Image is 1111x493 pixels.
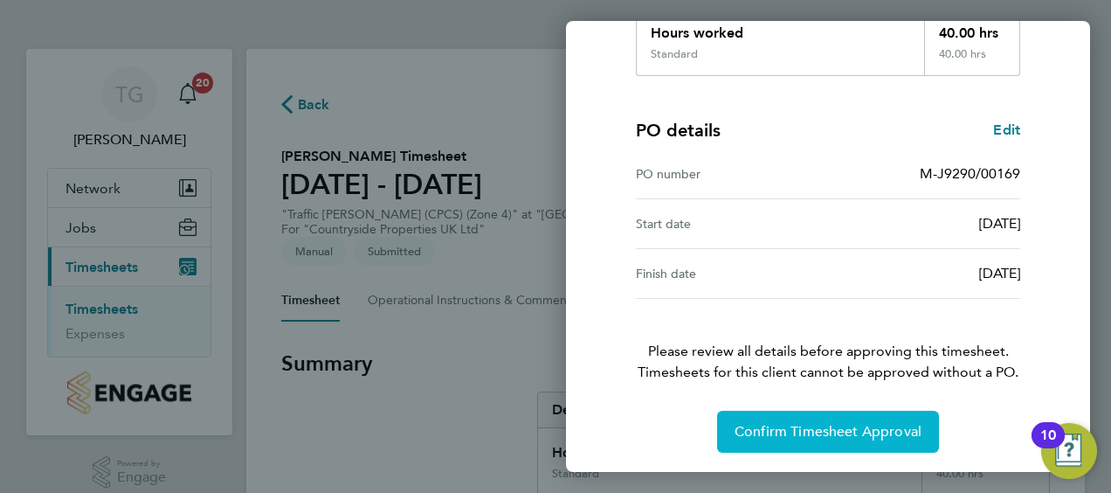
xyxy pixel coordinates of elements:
div: Finish date [636,263,828,284]
div: PO number [636,163,828,184]
p: Please review all details before approving this timesheet. [615,299,1041,383]
span: M-J9290/00169 [920,165,1020,182]
button: Open Resource Center, 10 new notifications [1041,423,1097,479]
div: Hours worked [637,9,924,47]
div: 40.00 hrs [924,9,1020,47]
div: [DATE] [828,213,1020,234]
div: Start date [636,213,828,234]
h4: PO details [636,118,721,142]
button: Confirm Timesheet Approval [717,411,939,453]
span: Timesheets for this client cannot be approved without a PO. [615,362,1041,383]
div: [DATE] [828,263,1020,284]
div: Standard [651,47,698,61]
a: Edit [993,120,1020,141]
span: Confirm Timesheet Approval [735,423,921,441]
span: Edit [993,122,1020,138]
div: 10 [1040,435,1056,458]
div: 40.00 hrs [924,47,1020,75]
